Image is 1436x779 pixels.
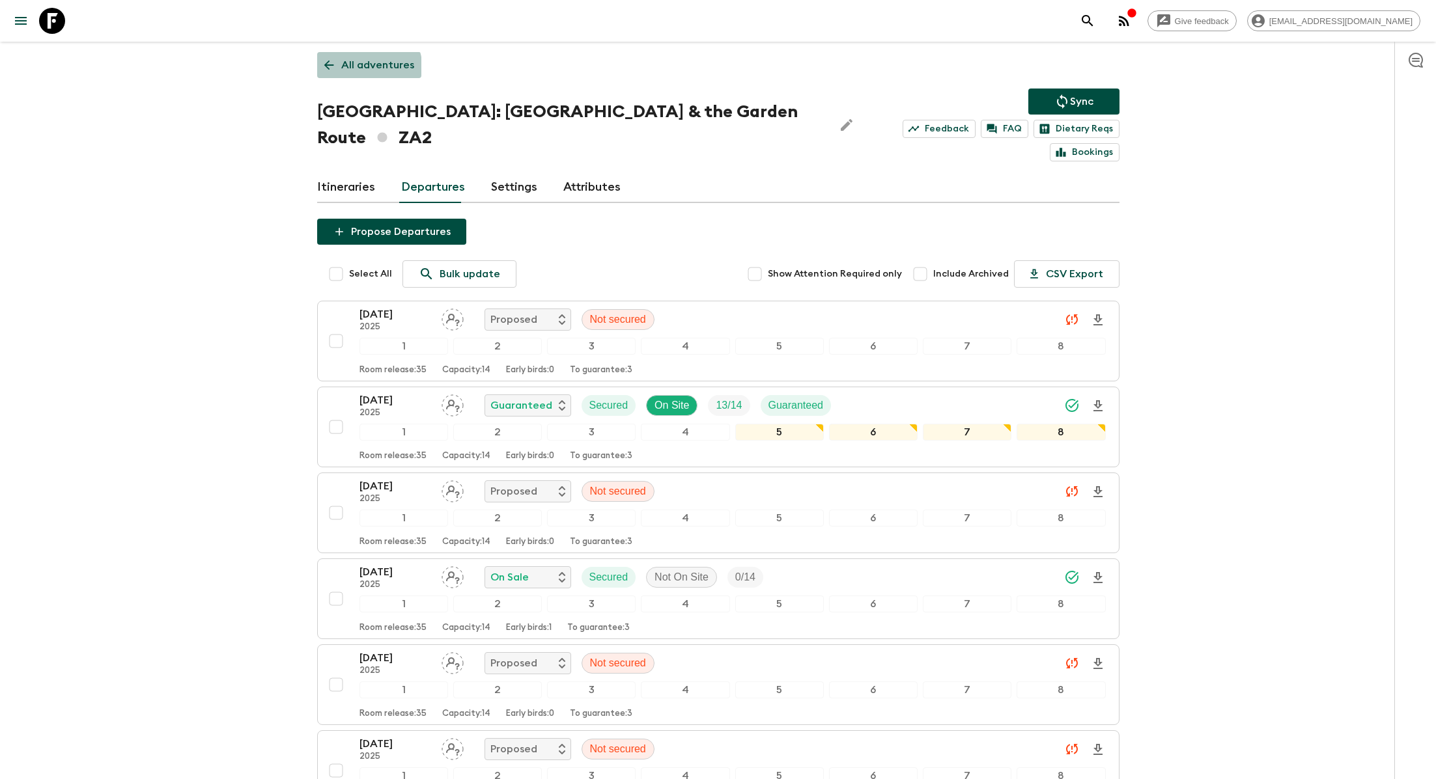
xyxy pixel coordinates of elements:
div: 5 [735,338,824,355]
a: Feedback [903,120,976,138]
a: FAQ [981,120,1028,138]
div: 7 [923,338,1011,355]
span: Assign pack leader [442,484,464,495]
div: 5 [735,424,824,441]
p: 2025 [359,494,431,504]
div: 3 [547,424,636,441]
p: To guarantee: 3 [570,365,632,376]
span: Show Attention Required only [768,267,902,280]
div: 6 [829,510,918,526]
p: Room release: 35 [359,709,427,719]
p: Early birds: 0 [506,537,554,547]
div: 2 [453,424,542,441]
p: Capacity: 14 [442,709,490,719]
svg: Unable to sync - Check prices and secured [1064,484,1080,499]
span: Assign pack leader [442,656,464,666]
p: Room release: 35 [359,365,427,376]
button: Edit Adventure Title [834,99,860,151]
a: Bookings [1050,143,1119,161]
div: 5 [735,595,824,612]
div: Not secured [582,481,655,502]
a: Settings [491,172,537,203]
div: 6 [829,595,918,612]
svg: Synced Successfully [1064,398,1080,413]
span: Select All [349,267,392,280]
div: 4 [641,338,729,355]
div: 1 [359,595,448,612]
div: 8 [1017,681,1105,698]
div: 7 [923,424,1011,441]
p: Not On Site [655,569,709,585]
p: Bulk update [440,266,500,282]
p: To guarantee: 3 [570,709,632,719]
div: 8 [1017,338,1105,355]
p: On Site [655,398,689,413]
svg: Unable to sync - Check prices and secured [1064,312,1080,327]
div: Trip Fill [727,567,763,588]
p: Not secured [590,741,646,757]
button: CSV Export [1014,260,1119,288]
span: Give feedback [1168,16,1236,26]
p: Early birds: 0 [506,451,554,461]
button: [DATE]2025Assign pack leaderProposedNot secured12345678Room release:35Capacity:14Early birds:0To ... [317,644,1119,725]
svg: Download Onboarding [1090,742,1106,758]
div: 4 [641,595,729,612]
div: On Site [646,395,697,416]
p: To guarantee: 3 [570,451,632,461]
button: menu [8,8,34,34]
p: On Sale [490,569,529,585]
p: Early birds: 0 [506,709,554,719]
div: 4 [641,510,729,526]
button: search adventures [1075,8,1101,34]
div: 2 [453,595,542,612]
div: 6 [829,424,918,441]
p: 2025 [359,408,431,418]
p: To guarantee: 3 [567,623,630,633]
div: 3 [547,595,636,612]
div: 2 [453,510,542,526]
button: Propose Departures [317,219,466,245]
div: 8 [1017,424,1105,441]
p: Secured [589,398,628,413]
p: Early birds: 0 [506,365,554,376]
p: 13 / 14 [716,398,742,413]
div: 1 [359,510,448,526]
p: Proposed [490,655,537,671]
p: 2025 [359,752,431,762]
svg: Download Onboarding [1090,398,1106,414]
div: 1 [359,338,448,355]
button: [DATE]2025Assign pack leaderProposedNot secured12345678Room release:35Capacity:14Early birds:0To ... [317,301,1119,381]
p: To guarantee: 3 [570,537,632,547]
p: Not secured [590,655,646,671]
div: Trip Fill [708,395,750,416]
span: [EMAIL_ADDRESS][DOMAIN_NAME] [1262,16,1420,26]
p: Capacity: 14 [442,623,490,633]
div: Not secured [582,739,655,759]
p: Capacity: 14 [442,365,490,376]
div: 5 [735,681,824,698]
p: Proposed [490,312,537,327]
p: [DATE] [359,650,431,666]
div: Secured [582,567,636,588]
div: 5 [735,510,824,526]
p: [DATE] [359,478,431,494]
svg: Unable to sync - Check prices and secured [1064,741,1080,757]
svg: Unable to sync - Check prices and secured [1064,655,1080,671]
p: 2025 [359,580,431,590]
p: Not secured [590,484,646,499]
a: Give feedback [1147,10,1237,31]
p: Proposed [490,741,537,757]
button: [DATE]2025Assign pack leaderGuaranteedSecuredOn SiteTrip FillGuaranteed12345678Room release:35Cap... [317,387,1119,467]
button: Sync adventure departures to the booking engine [1028,89,1119,115]
p: Not secured [590,312,646,327]
div: 1 [359,681,448,698]
svg: Synced Successfully [1064,569,1080,585]
p: Sync [1070,94,1093,109]
div: 4 [641,424,729,441]
div: 1 [359,424,448,441]
div: Secured [582,395,636,416]
span: Assign pack leader [442,398,464,409]
span: Include Archived [933,267,1009,280]
div: 6 [829,681,918,698]
p: [DATE] [359,307,431,322]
